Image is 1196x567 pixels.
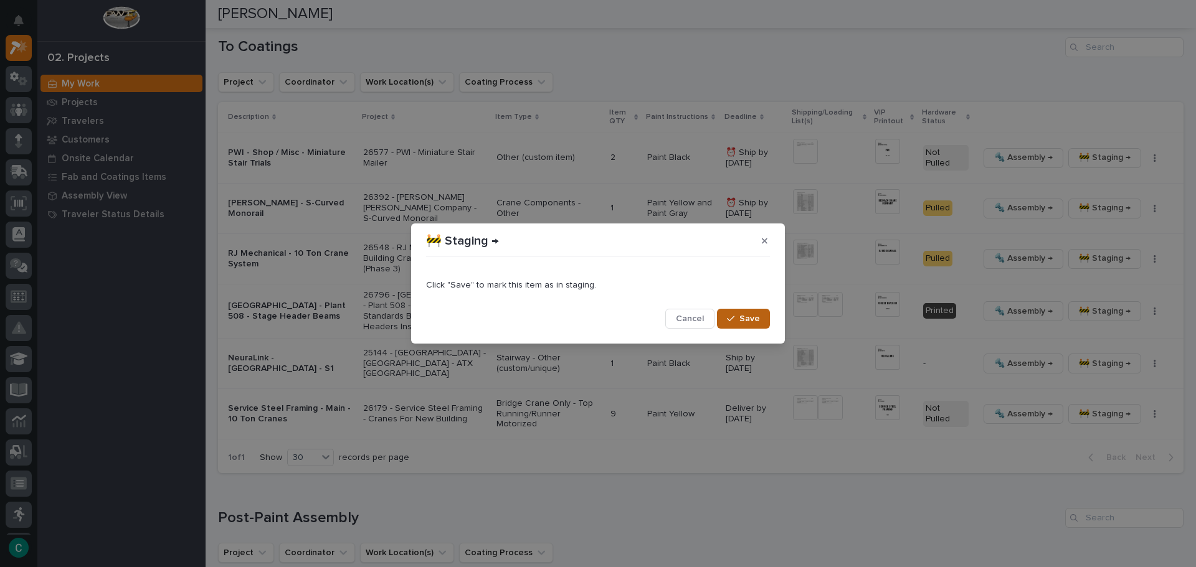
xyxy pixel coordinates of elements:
[665,309,714,329] button: Cancel
[676,313,704,324] span: Cancel
[426,233,499,248] p: 🚧 Staging →
[739,313,760,324] span: Save
[426,280,770,291] p: Click "Save" to mark this item as in staging.
[717,309,770,329] button: Save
